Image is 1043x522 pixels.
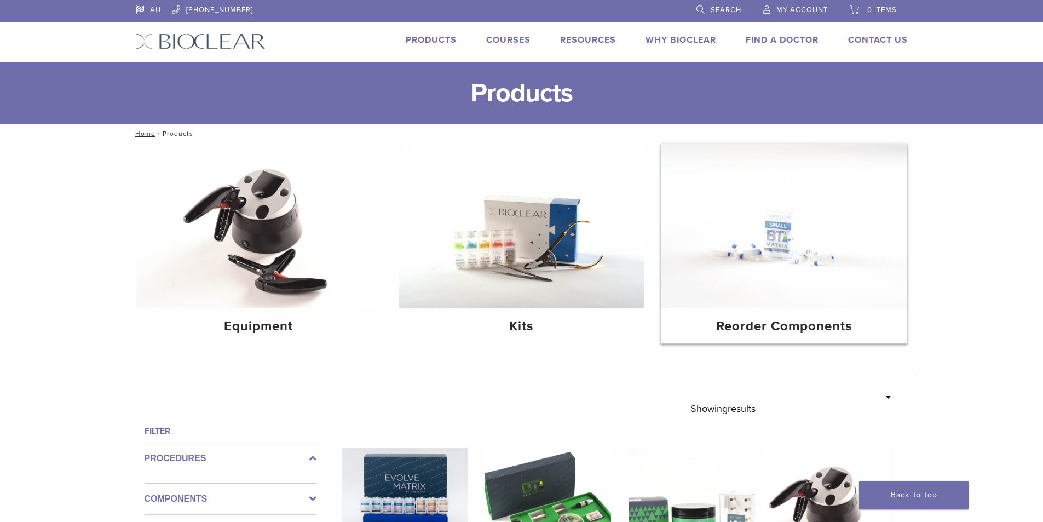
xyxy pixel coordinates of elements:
a: Equipment [136,144,382,343]
h4: Equipment [145,317,373,336]
h4: Kits [407,317,635,336]
label: Procedures [145,452,316,465]
a: Contact Us [848,35,908,45]
a: Back To Top [859,481,969,509]
img: Reorder Components [661,144,907,308]
span: / [155,131,163,136]
img: Kits [399,144,644,308]
a: Resources [560,35,616,45]
a: Why Bioclear [646,35,716,45]
span: Search [711,5,741,14]
a: Products [406,35,457,45]
a: Kits [399,144,644,343]
img: Equipment [136,144,382,308]
h4: Filter [145,425,316,438]
span: 0 items [867,5,897,14]
a: Reorder Components [661,144,907,343]
nav: Products [128,124,916,144]
span: My Account [776,5,828,14]
label: Components [145,492,316,506]
img: Bioclear [136,33,266,49]
a: Home [132,130,155,137]
a: Courses [486,35,531,45]
h4: Reorder Components [670,317,898,336]
p: Showing results [690,397,756,420]
a: Find A Doctor [746,35,819,45]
